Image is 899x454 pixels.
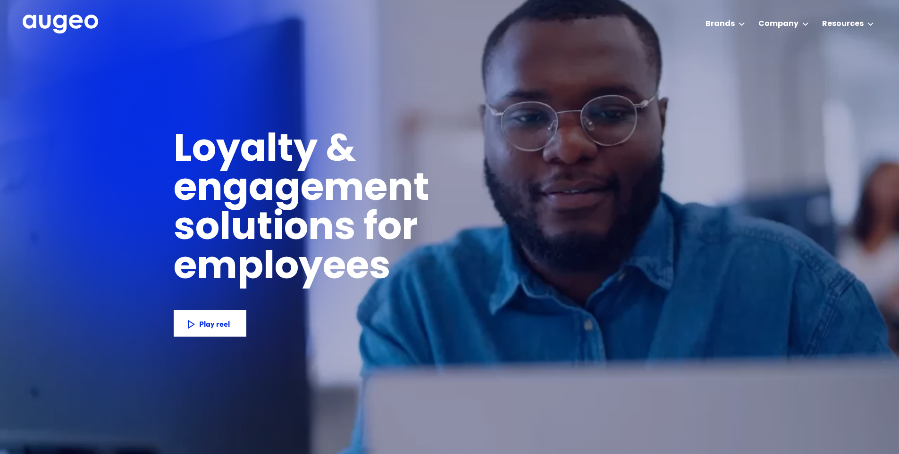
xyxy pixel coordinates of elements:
h1: employees [174,249,407,288]
div: Resources [822,18,864,30]
a: Play reel [174,310,246,337]
a: home [23,15,98,34]
div: Company [758,18,798,30]
img: Augeo's full logo in white. [23,15,98,34]
h1: Loyalty & engagement solutions for [174,132,581,249]
div: Brands [706,18,735,30]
